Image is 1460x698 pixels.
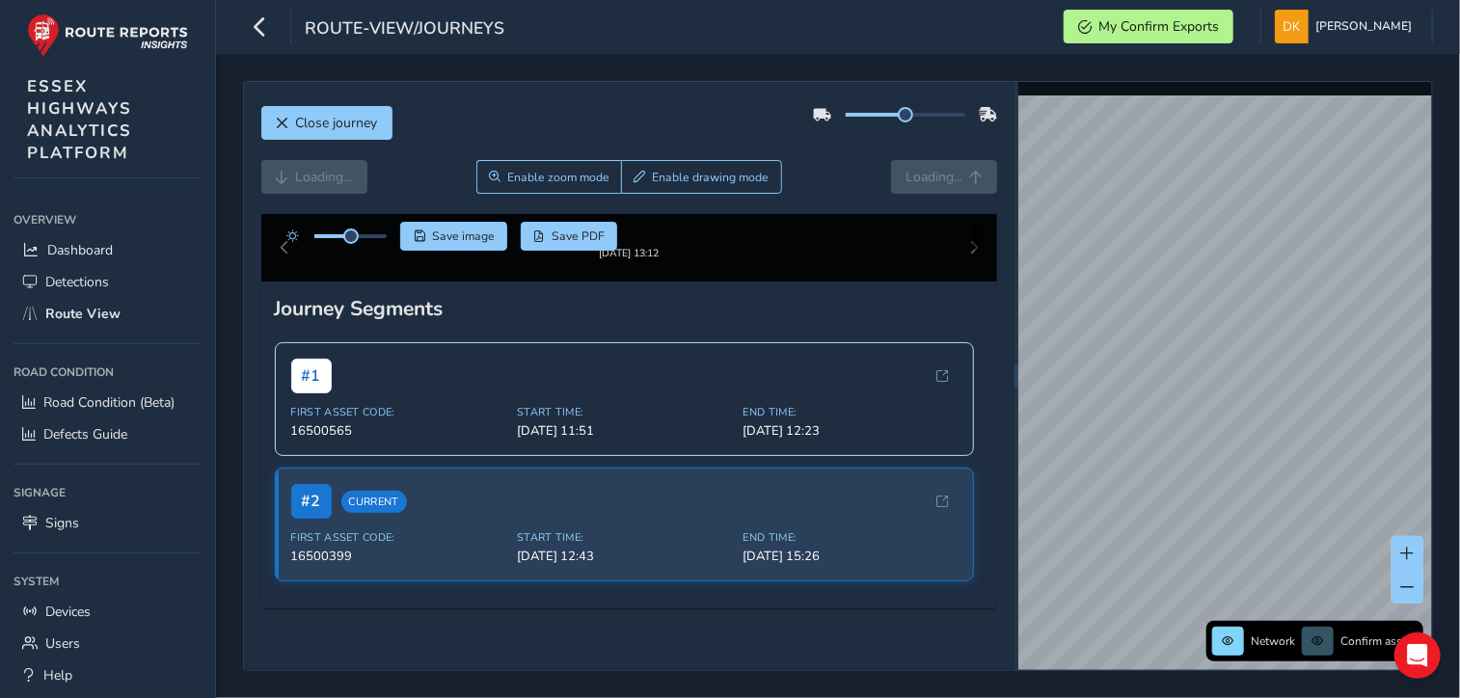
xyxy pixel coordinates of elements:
button: PDF [521,222,618,251]
span: Signs [45,514,79,532]
span: route-view/journeys [305,16,504,43]
span: Route View [45,305,121,323]
button: Draw [621,160,782,194]
div: Road Condition [14,358,202,387]
span: Devices [45,603,91,621]
a: Signs [14,507,202,539]
span: Road Condition (Beta) [43,393,175,412]
a: Route View [14,298,202,330]
a: Help [14,659,202,691]
span: Save PDF [552,228,605,244]
span: Confirm assets [1340,633,1418,649]
span: Enable drawing mode [653,170,770,185]
a: Road Condition (Beta) [14,387,202,418]
span: End Time: [744,546,959,560]
a: Dashboard [14,234,202,266]
span: [DATE] 12:43 [517,563,732,580]
a: Defects Guide [14,418,202,450]
span: [PERSON_NAME] [1315,10,1412,43]
span: Users [45,634,80,653]
div: Journey Segments [275,310,985,337]
span: Close journey [296,114,378,132]
div: Open Intercom Messenger [1394,632,1441,679]
span: First Asset Code: [291,420,506,435]
span: ESSEX HIGHWAYS ANALYTICS PLATFORM [27,75,132,164]
span: Start Time: [517,546,732,560]
button: My Confirm Exports [1064,10,1233,43]
span: My Confirm Exports [1098,17,1219,36]
span: 16500399 [291,563,506,580]
a: Detections [14,266,202,298]
button: Zoom [476,160,622,194]
img: rr logo [27,13,188,57]
div: Overview [14,205,202,234]
span: Help [43,666,72,685]
span: [DATE] 11:51 [517,438,732,455]
span: Network [1251,633,1295,649]
span: Start Time: [517,420,732,435]
div: [DATE] 13:12 [570,261,688,276]
div: Signage [14,478,202,507]
span: End Time: [744,420,959,435]
span: Dashboard [47,241,113,259]
img: Thumbnail frame [570,243,688,261]
span: [DATE] 15:26 [744,563,959,580]
button: Close journey [261,106,392,140]
span: # 2 [291,499,332,534]
span: Defects Guide [43,425,127,443]
button: [PERSON_NAME] [1275,10,1419,43]
span: # 1 [291,374,332,409]
span: First Asset Code: [291,546,506,560]
span: [DATE] 12:23 [744,438,959,455]
img: diamond-layout [1275,10,1309,43]
button: Save [400,222,507,251]
span: Save image [432,228,495,244]
span: Current [341,506,407,528]
a: Users [14,628,202,659]
a: Devices [14,596,202,628]
span: 16500565 [291,438,506,455]
span: Enable zoom mode [507,170,609,185]
div: System [14,567,202,596]
span: Detections [45,273,109,291]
